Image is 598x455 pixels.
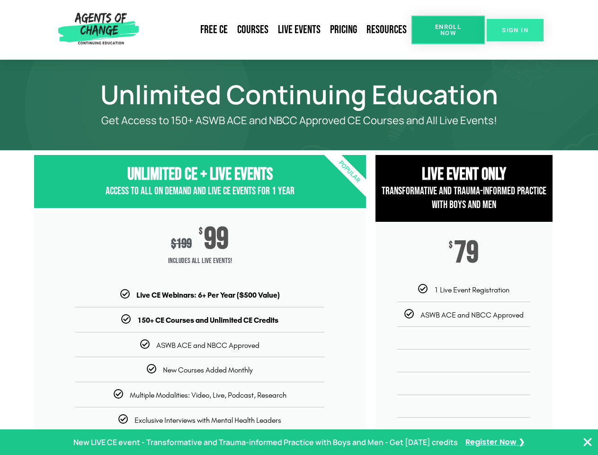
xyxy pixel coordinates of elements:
[163,365,253,374] span: New Courses Added Monthly
[362,19,411,41] a: Resources
[295,117,404,227] div: Popular
[130,391,286,400] span: Multiple Modalities: Video, Live, Podcast, Research
[411,16,485,44] a: Enroll Now
[204,227,229,252] span: 99
[171,236,176,252] span: $
[134,416,281,425] span: Exclusive Interviews with Mental Health Leaders
[73,436,458,449] p: New LIVE CE event - Transformative and Trauma-informed Practice with Boys and Men - Get [DATE] cr...
[502,27,528,33] span: SIGN IN
[67,115,531,127] p: Get Access to 150+ ASWB ACE and NBCC Approved CE Courses and All Live Events!
[420,310,524,319] span: ASWB ACE and NBCC Approved
[106,185,295,198] span: Access to All On Demand and Live CE Events for 1 year
[196,19,232,41] a: Free CE
[199,227,203,237] span: $
[156,341,259,350] span: ASWB ACE and NBCC Approved
[137,316,278,325] b: 150+ CE Courses and Unlimited CE Credits
[454,241,479,265] span: 79
[427,24,470,36] span: Enroll Now
[325,19,362,41] a: Pricing
[29,83,569,105] h1: Unlimited Continuing Education
[434,285,509,294] span: 1 Live Event Registration
[465,436,525,449] a: Register Now ❯
[382,185,546,211] span: Transformative and Trauma-informed Practice with Boys and Men
[449,241,453,250] span: $
[487,19,544,41] a: SIGN IN
[34,164,366,185] h3: Unlimited CE + Live Events
[171,236,192,252] div: 199
[136,291,280,300] b: Live CE Webinars: 6+ Per Year ($500 Value)
[375,164,553,185] h3: Live Event Only
[232,19,273,41] a: Courses
[582,437,593,448] button: Close Banner
[143,19,411,41] nav: Menu
[34,252,366,271] span: Includes ALL Live Events!
[273,19,325,41] a: Live Events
